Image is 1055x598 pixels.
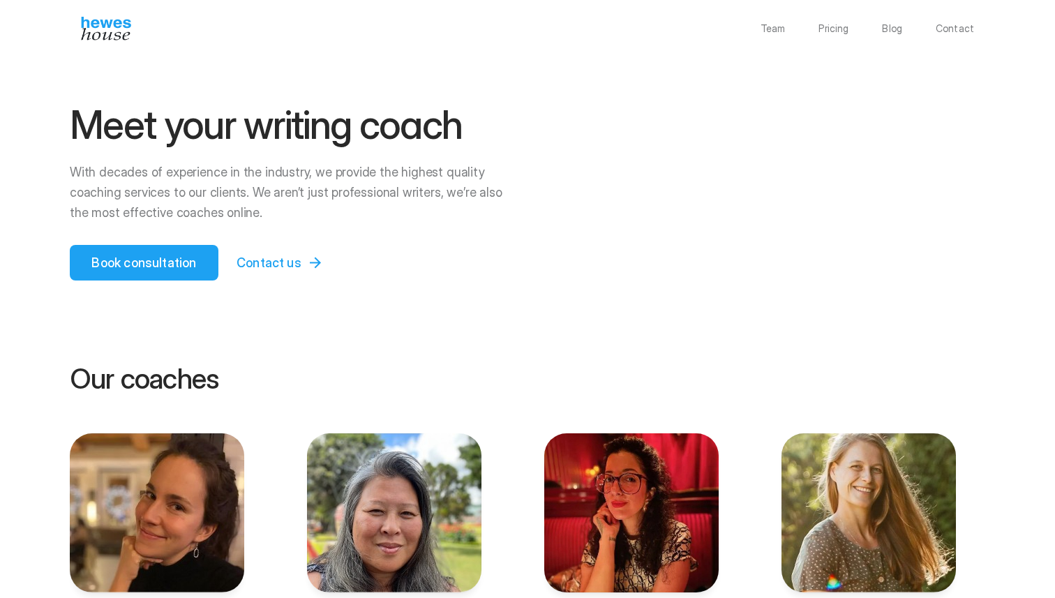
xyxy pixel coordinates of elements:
[781,433,956,592] img: Maggie Sadler, one of the Hewes House book writing coach, literary agent, one of the best literar...
[81,17,131,40] img: Hewes House’s book coach services offer creative writing courses, writing class to learn differen...
[818,24,848,33] a: Pricing
[70,163,515,223] p: With decades of experience in the industry, we provide the highest quality coaching services to o...
[70,364,985,394] p: Our coaches
[224,245,341,281] a: Contact us
[936,24,974,33] a: Contact
[544,433,719,592] img: Porochista Khakpour, one of the Hewes House book editors and book coach, also runs a writing clas...
[307,433,481,592] img: Ky Huynh, one of the Hewes House book editors and book coach, also runs a writing class as a writ...
[91,253,196,272] p: Book consultation
[761,24,786,33] a: Team
[882,24,902,33] a: Blog
[237,253,301,272] p: Contact us
[70,105,515,146] h1: Meet your writing coach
